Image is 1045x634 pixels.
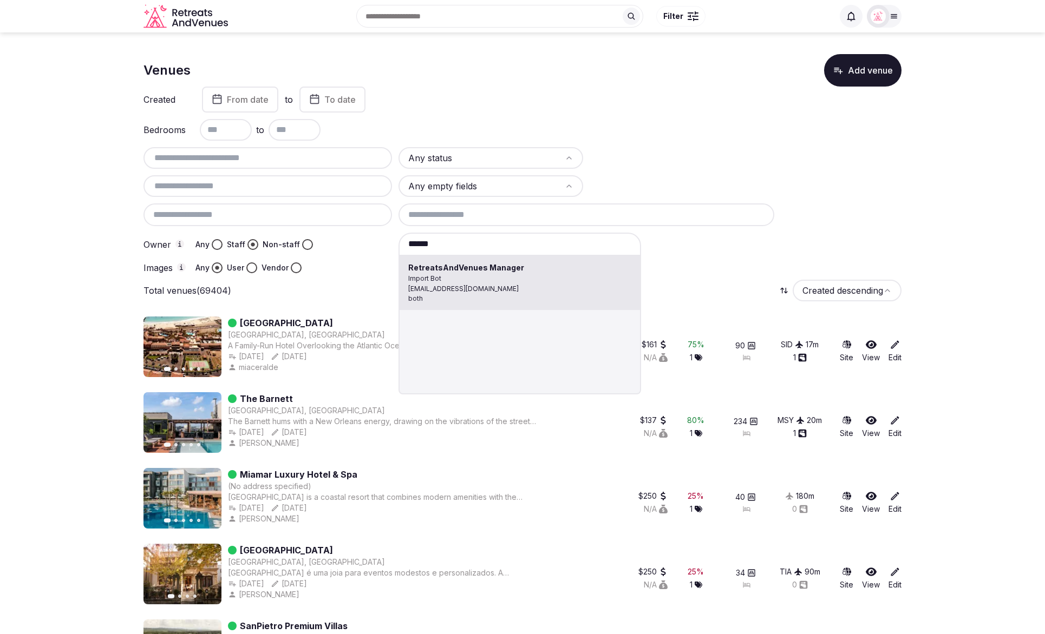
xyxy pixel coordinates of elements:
span: [EMAIL_ADDRESS][DOMAIN_NAME] [408,285,631,294]
span: Filter [663,11,683,22]
img: miaceralde [871,9,886,24]
a: Visit the homepage [143,4,230,29]
span: both [408,294,631,303]
svg: Retreats and Venues company logo [143,4,230,29]
button: Filter [656,6,706,27]
strong: RetreatsAndVenues Manager [408,263,524,272]
div: Import Bot [408,274,631,283]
